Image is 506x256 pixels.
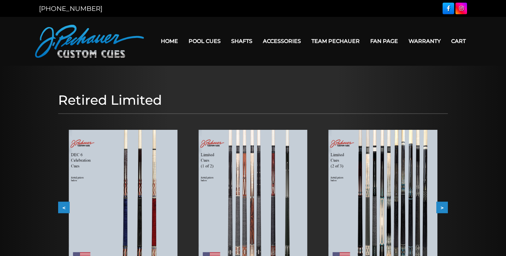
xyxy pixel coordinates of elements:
[58,92,448,108] h1: Retired Limited
[403,33,446,50] a: Warranty
[226,33,258,50] a: Shafts
[306,33,365,50] a: Team Pechauer
[35,25,144,58] img: Pechauer Custom Cues
[183,33,226,50] a: Pool Cues
[58,201,70,213] button: <
[258,33,306,50] a: Accessories
[58,201,448,213] div: Carousel Navigation
[156,33,183,50] a: Home
[365,33,403,50] a: Fan Page
[436,201,448,213] button: >
[39,5,102,13] a: [PHONE_NUMBER]
[446,33,471,50] a: Cart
